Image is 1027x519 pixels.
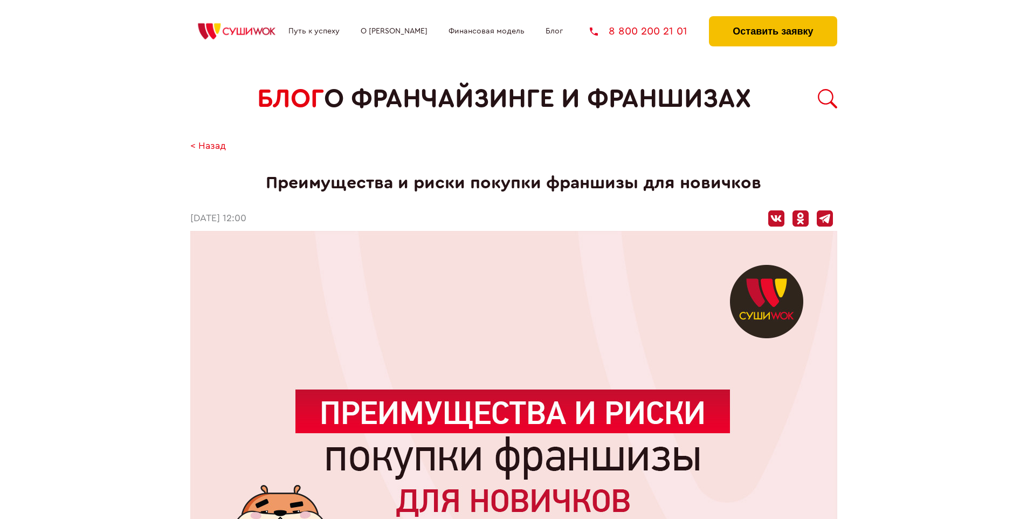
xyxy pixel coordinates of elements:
[288,27,340,36] a: Путь к успеху
[709,16,837,46] button: Оставить заявку
[324,84,751,114] span: о франчайзинге и франшизах
[361,27,428,36] a: О [PERSON_NAME]
[190,213,246,224] time: [DATE] 12:00
[257,84,324,114] span: БЛОГ
[590,26,687,37] a: 8 800 200 21 01
[546,27,563,36] a: Блог
[449,27,525,36] a: Финансовая модель
[609,26,687,37] span: 8 800 200 21 01
[190,141,226,152] a: < Назад
[190,173,837,193] h1: Преимущества и риски покупки франшизы для новичков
